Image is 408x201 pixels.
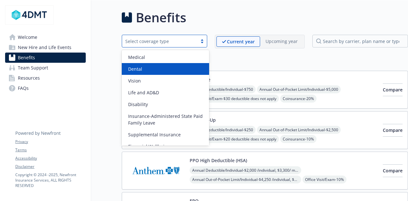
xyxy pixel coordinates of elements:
button: Compare [383,164,403,177]
span: Annual Out-of-Pocket Limit/Individual - $4,250 /individual, $4,250/ member [190,176,301,183]
span: Life and AD&D [128,89,159,96]
a: Welcome [5,32,86,42]
span: Annual Deductible/Individual - $250 [190,126,256,134]
span: Office Visit/Exam - 10% [302,176,346,183]
span: Disability [128,101,148,108]
img: Anthem Blue Cross carrier logo [127,157,185,184]
span: Compare [383,87,403,93]
a: Terms [15,147,85,153]
span: Dental [128,66,142,72]
span: Supplemental Insurance [128,131,181,138]
span: Financial Wellbeing [128,143,170,150]
span: Team Support [18,63,48,73]
span: Compare [383,168,403,174]
h1: Benefits [136,8,186,27]
a: Disclaimer [15,164,85,169]
span: Benefits [18,53,35,63]
p: Current year [227,38,255,45]
span: Coinsurance - 10% [280,135,317,143]
a: Accessibility [15,155,85,161]
a: Team Support [5,63,86,73]
span: Coinsurance - 20% [280,95,317,103]
span: Resources [18,73,40,83]
span: Annual Deductible/Individual - $2,000 /individual, $3,300/ member [190,166,301,174]
button: PPO High Deductible (HSA) [190,157,247,164]
a: Resources [5,73,86,83]
span: Office Visit/Exam - $20 deductible does not apply [190,135,279,143]
span: Upcoming year [260,36,303,47]
div: Select coverage type [125,38,194,45]
a: New Hire and Life Events [5,42,86,53]
p: Copyright © 2024 - 2025 , Newfront Insurance Services, ALL RIGHTS RESERVED [15,172,85,188]
span: Vision [128,77,141,84]
h2: Medical [122,56,408,66]
a: Benefits [5,53,86,63]
span: FAQs [18,83,29,93]
a: Privacy [15,139,85,145]
span: Welcome [18,32,37,42]
input: search by carrier, plan name or type [312,35,408,47]
span: Medical [128,54,145,61]
span: Annual Out-of-Pocket Limit/Individual - $2,500 [257,126,341,134]
span: Office Visit/Exam - $30 deductible does not apply [190,95,279,103]
p: Upcoming year [266,38,298,45]
span: Insurance-Administered State Paid Family Leave [128,113,205,126]
button: Compare [383,124,403,137]
a: FAQs [5,83,86,93]
span: Compare [383,127,403,133]
span: Annual Out-of-Pocket Limit/Individual - $5,000 [257,85,341,93]
span: New Hire and Life Events [18,42,71,53]
button: Compare [383,83,403,96]
span: Annual Deductible/Individual - $750 [190,85,256,93]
